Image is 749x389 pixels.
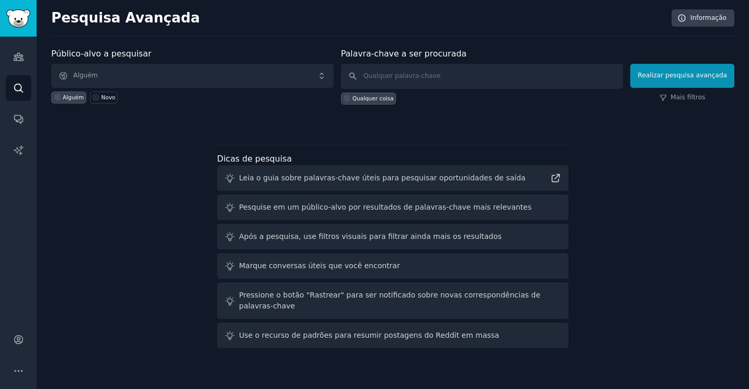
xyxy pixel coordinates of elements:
[341,64,623,89] input: Qualquer palavra-chave
[660,93,705,102] a: Mais filtros
[671,93,705,102] font: Mais filtros
[51,64,334,88] button: Alguém
[90,91,118,104] a: Novo
[239,173,526,184] div: Leia o guia sobre palavras-chave úteis para pesquisar oportunidades de saída
[101,94,116,101] div: Novo
[672,9,734,27] a: Informação
[239,202,531,213] div: Pesquise em um público-alvo por resultados de palavras-chave mais relevantes
[690,14,727,23] font: Informação
[51,49,151,59] label: Público-alvo a pesquisar
[51,10,666,27] h2: Pesquisa Avançada
[630,64,734,88] button: Realizar pesquisa avançada
[6,9,30,28] img: Logotipo do GummySearch
[239,231,502,242] div: Após a pesquisa, use filtros visuais para filtrar ainda mais os resultados
[217,154,292,164] label: Dicas de pesquisa
[239,330,499,341] div: Use o recurso de padrões para resumir postagens do Reddit em massa
[353,95,394,102] div: Qualquer coisa
[63,94,84,101] div: Alguém
[341,49,467,59] label: Palavra-chave a ser procurada
[239,290,561,312] div: Pressione o botão "Rastrear" para ser notificado sobre novas correspondências de palavras-chave
[239,260,400,271] div: Marque conversas úteis que você encontrar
